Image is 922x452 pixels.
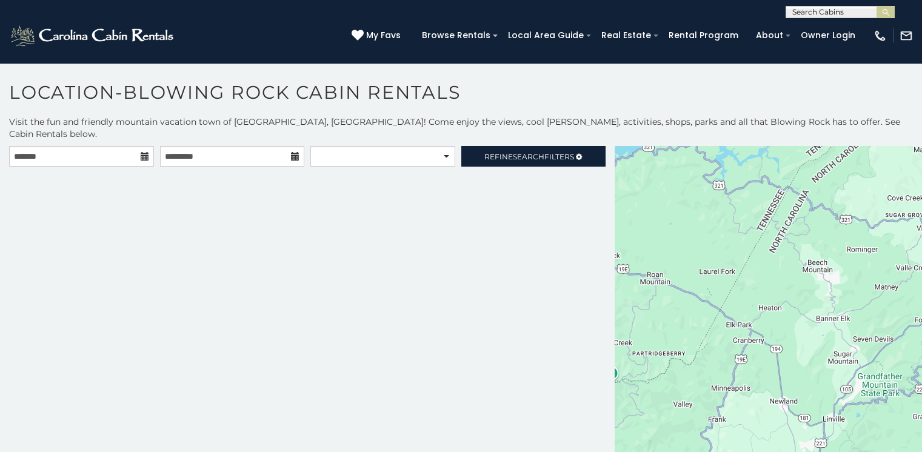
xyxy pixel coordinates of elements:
[900,29,913,42] img: mail-regular-white.png
[750,26,789,45] a: About
[9,24,177,48] img: White-1-2.png
[366,29,401,42] span: My Favs
[461,146,606,167] a: RefineSearchFilters
[352,29,404,42] a: My Favs
[484,152,574,161] span: Refine Filters
[874,29,887,42] img: phone-regular-white.png
[502,26,590,45] a: Local Area Guide
[513,152,544,161] span: Search
[795,26,861,45] a: Owner Login
[595,26,657,45] a: Real Estate
[416,26,496,45] a: Browse Rentals
[663,26,744,45] a: Rental Program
